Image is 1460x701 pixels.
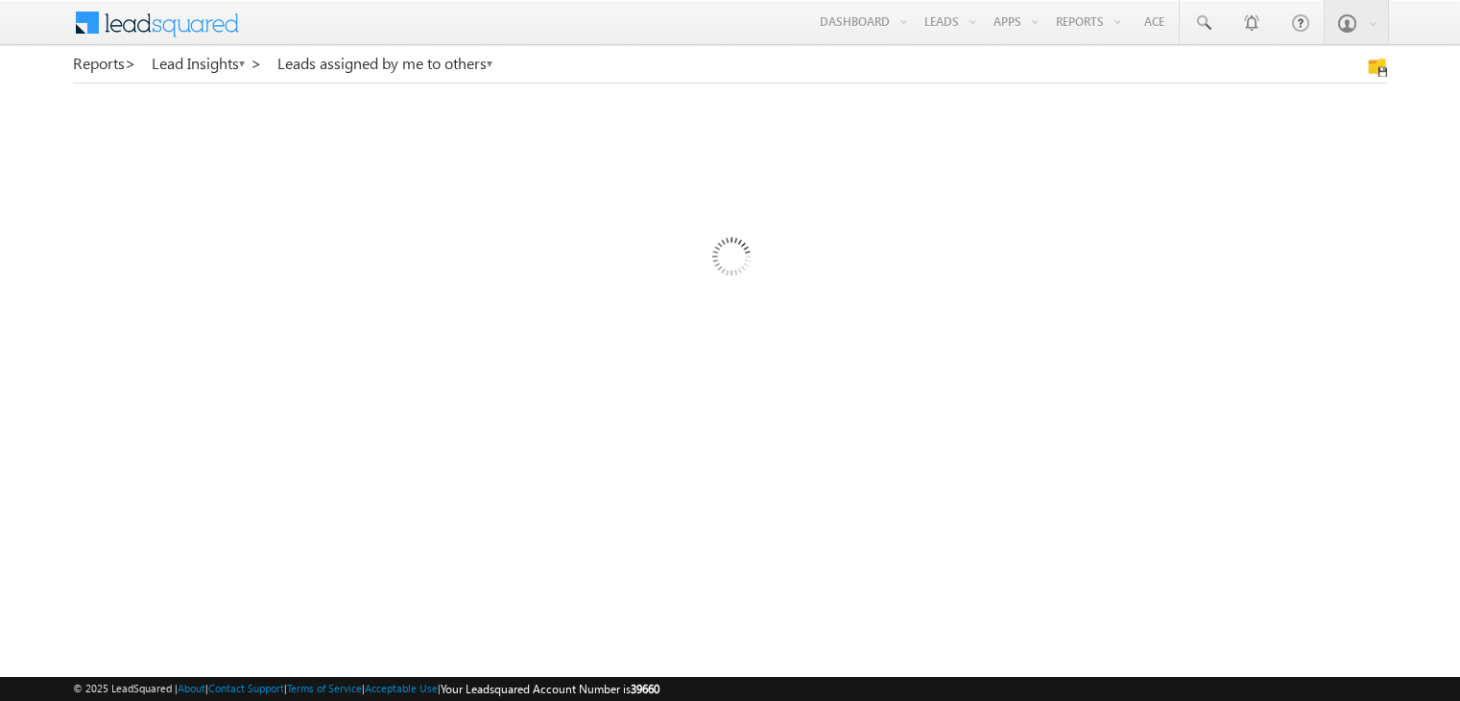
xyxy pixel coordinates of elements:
a: Terms of Service [287,682,362,694]
a: About [178,682,205,694]
img: Manage all your saved reports! [1368,58,1387,77]
a: Lead Insights > [152,55,262,72]
a: Leads assigned by me to others [277,55,494,72]
a: Acceptable Use [365,682,438,694]
a: Contact Support [208,682,284,694]
span: > [251,52,262,74]
img: Loading... [631,160,829,359]
span: 39660 [631,682,659,696]
span: > [125,52,136,74]
span: © 2025 LeadSquared | | | | | [73,680,659,698]
a: Reports> [73,55,136,72]
span: Your Leadsquared Account Number is [441,682,659,696]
